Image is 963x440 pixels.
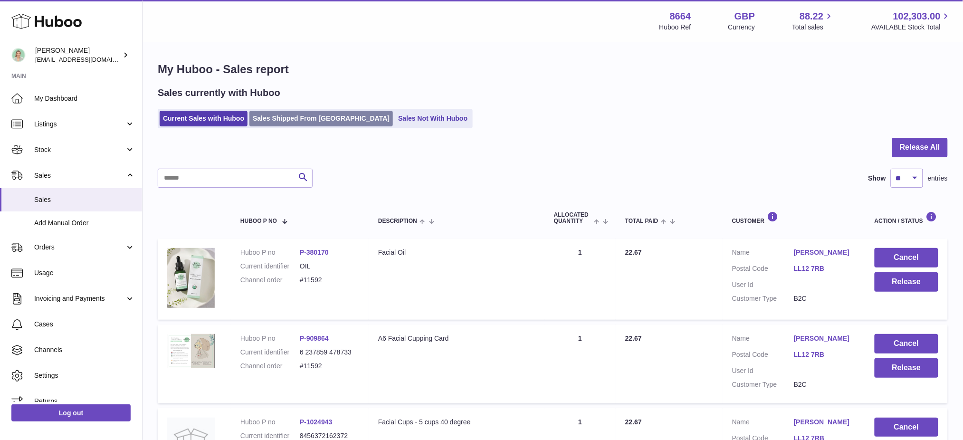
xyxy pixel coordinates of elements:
[875,248,938,268] button: Cancel
[34,195,135,204] span: Sales
[34,294,125,303] span: Invoicing and Payments
[300,418,333,426] a: P-1024943
[378,418,535,427] div: Facial Cups - 5 cups 40 degree
[792,10,834,32] a: 88.22 Total sales
[732,280,794,289] dt: User Id
[728,23,755,32] div: Currency
[871,10,952,32] a: 102,303.00 AVAILABLE Stock Total
[625,335,642,342] span: 22.67
[378,248,535,257] div: Facial Oil
[871,23,952,32] span: AVAILABLE Stock Total
[300,276,359,285] dd: #11592
[875,272,938,292] button: Release
[300,262,359,271] dd: OIL
[794,418,856,427] a: [PERSON_NAME]
[554,212,591,224] span: ALLOCATED Quantity
[35,56,140,63] span: [EMAIL_ADDRESS][DOMAIN_NAME]
[875,334,938,354] button: Cancel
[34,243,125,252] span: Orders
[300,335,329,342] a: P-909864
[240,362,300,371] dt: Channel order
[928,174,948,183] span: entries
[240,262,300,271] dt: Current identifier
[34,171,125,180] span: Sales
[732,294,794,303] dt: Customer Type
[34,145,125,154] span: Stock
[300,249,329,256] a: P-380170
[34,268,135,277] span: Usage
[35,46,121,64] div: [PERSON_NAME]
[240,248,300,257] dt: Huboo P no
[395,111,471,126] a: Sales Not With Huboo
[892,138,948,157] button: Release All
[800,10,823,23] span: 88.22
[794,264,856,273] a: LL12 7RB
[240,418,300,427] dt: Huboo P no
[794,294,856,303] dd: B2C
[868,174,886,183] label: Show
[732,350,794,362] dt: Postal Code
[732,366,794,375] dt: User Id
[659,23,691,32] div: Huboo Ref
[734,10,755,23] strong: GBP
[167,334,215,368] img: 86641701929898.png
[300,348,359,357] dd: 6 237859 478733
[625,218,658,224] span: Total paid
[792,23,834,32] span: Total sales
[167,248,215,308] img: 86641712262092.png
[160,111,248,126] a: Current Sales with Huboo
[875,211,938,224] div: Action / Status
[11,404,131,421] a: Log out
[544,239,616,320] td: 1
[732,264,794,276] dt: Postal Code
[34,94,135,103] span: My Dashboard
[794,334,856,343] a: [PERSON_NAME]
[158,86,280,99] h2: Sales currently with Huboo
[249,111,393,126] a: Sales Shipped From [GEOGRAPHIC_DATA]
[794,248,856,257] a: [PERSON_NAME]
[34,120,125,129] span: Listings
[240,334,300,343] dt: Huboo P no
[875,358,938,378] button: Release
[732,334,794,345] dt: Name
[34,320,135,329] span: Cases
[625,249,642,256] span: 22.67
[378,218,417,224] span: Description
[732,418,794,429] dt: Name
[625,418,642,426] span: 22.67
[240,218,277,224] span: Huboo P no
[893,10,941,23] span: 102,303.00
[732,380,794,389] dt: Customer Type
[544,325,616,403] td: 1
[794,350,856,359] a: LL12 7RB
[732,248,794,259] dt: Name
[34,371,135,380] span: Settings
[158,62,948,77] h1: My Huboo - Sales report
[240,276,300,285] dt: Channel order
[34,219,135,228] span: Add Manual Order
[34,345,135,354] span: Channels
[794,380,856,389] dd: B2C
[378,334,535,343] div: A6 Facial Cupping Card
[875,418,938,437] button: Cancel
[11,48,26,62] img: internalAdmin-8664@internal.huboo.com
[300,362,359,371] dd: #11592
[240,348,300,357] dt: Current identifier
[732,211,856,224] div: Customer
[670,10,691,23] strong: 8664
[34,397,135,406] span: Returns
